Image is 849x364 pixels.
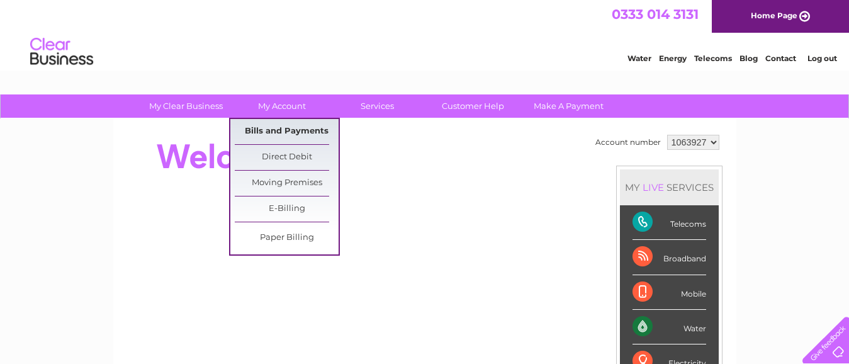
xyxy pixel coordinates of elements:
[633,310,706,344] div: Water
[517,94,621,118] a: Make A Payment
[627,54,651,63] a: Water
[325,94,429,118] a: Services
[134,94,238,118] a: My Clear Business
[235,196,339,222] a: E-Billing
[739,54,758,63] a: Blog
[694,54,732,63] a: Telecoms
[633,205,706,240] div: Telecoms
[612,6,699,22] a: 0333 014 3131
[421,94,525,118] a: Customer Help
[807,54,837,63] a: Log out
[30,33,94,71] img: logo.png
[230,94,334,118] a: My Account
[235,171,339,196] a: Moving Premises
[620,169,719,205] div: MY SERVICES
[128,7,722,61] div: Clear Business is a trading name of Verastar Limited (registered in [GEOGRAPHIC_DATA] No. 3667643...
[633,275,706,310] div: Mobile
[640,181,666,193] div: LIVE
[235,225,339,251] a: Paper Billing
[633,240,706,275] div: Broadband
[659,54,687,63] a: Energy
[765,54,796,63] a: Contact
[235,119,339,144] a: Bills and Payments
[592,132,664,153] td: Account number
[235,145,339,170] a: Direct Debit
